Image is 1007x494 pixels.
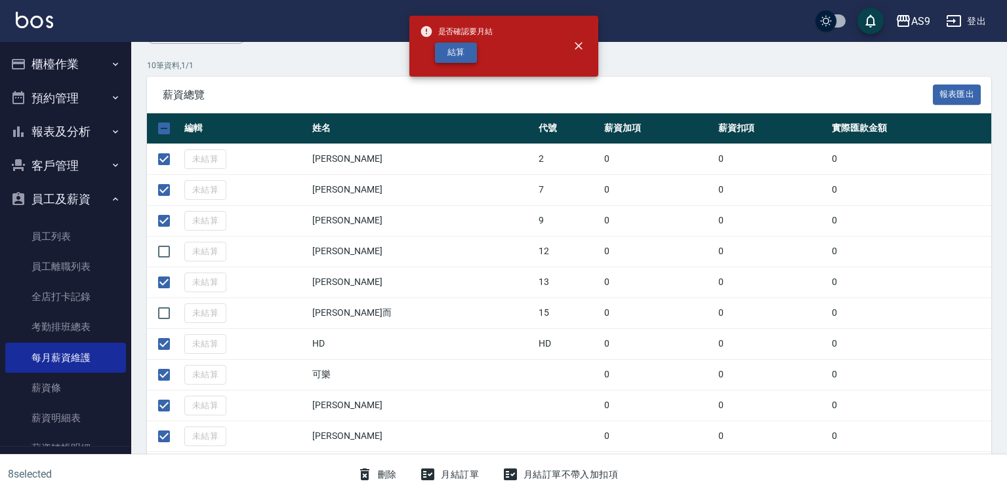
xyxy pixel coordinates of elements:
[601,174,715,205] td: 0
[5,47,126,81] button: 櫃檯作業
[420,25,493,38] span: 是否確認要月結
[715,359,829,390] td: 0
[8,466,339,482] h6: 8 selected
[933,88,981,100] a: 報表匯出
[564,31,593,60] button: close
[601,328,715,359] td: 0
[601,267,715,297] td: 0
[309,143,535,174] td: [PERSON_NAME]
[309,421,535,451] td: [PERSON_NAME]
[535,143,601,174] td: 2
[309,267,535,297] td: [PERSON_NAME]
[309,205,535,236] td: [PERSON_NAME]
[715,236,829,267] td: 0
[829,359,991,390] td: 0
[309,236,535,267] td: [PERSON_NAME]
[715,328,829,359] td: 0
[5,373,126,403] a: 薪資條
[601,297,715,328] td: 0
[147,60,991,71] p: 10 筆資料, 1 / 1
[715,113,829,144] th: 薪資扣項
[309,328,535,359] td: HD
[829,143,991,174] td: 0
[715,174,829,205] td: 0
[601,236,715,267] td: 0
[535,267,601,297] td: 13
[829,328,991,359] td: 0
[5,343,126,373] a: 每月薪資維護
[933,85,981,105] button: 報表匯出
[829,390,991,421] td: 0
[941,9,991,33] button: 登出
[535,297,601,328] td: 15
[535,328,601,359] td: HD
[829,113,991,144] th: 實際匯款金額
[5,312,126,342] a: 考勤排班總表
[181,113,309,144] th: 編輯
[16,12,53,28] img: Logo
[5,252,126,282] a: 員工離職列表
[715,267,829,297] td: 0
[309,359,535,390] td: 可樂
[890,8,935,35] button: AS9
[829,236,991,267] td: 0
[601,113,715,144] th: 薪資加項
[5,282,126,312] a: 全店打卡記錄
[5,403,126,433] a: 薪資明細表
[829,297,991,328] td: 0
[601,390,715,421] td: 0
[535,174,601,205] td: 7
[829,174,991,205] td: 0
[911,13,930,29] div: AS9
[309,297,535,328] td: [PERSON_NAME]而
[5,221,126,252] a: 員工列表
[5,115,126,149] button: 報表及分析
[535,113,601,144] th: 代號
[601,143,715,174] td: 0
[535,205,601,236] td: 9
[715,143,829,174] td: 0
[309,390,535,421] td: [PERSON_NAME]
[829,267,991,297] td: 0
[715,390,829,421] td: 0
[309,113,535,144] th: 姓名
[829,421,991,451] td: 0
[857,8,884,34] button: save
[601,205,715,236] td: 0
[5,182,126,216] button: 員工及薪資
[5,149,126,183] button: 客戶管理
[829,205,991,236] td: 0
[715,421,829,451] td: 0
[309,174,535,205] td: [PERSON_NAME]
[715,297,829,328] td: 0
[352,463,402,487] button: 刪除
[5,433,126,463] a: 薪資轉帳明細
[535,236,601,267] td: 12
[163,88,933,102] span: 薪資總覽
[715,205,829,236] td: 0
[5,81,126,115] button: 預約管理
[435,43,477,63] button: 結算
[601,359,715,390] td: 0
[601,421,715,451] td: 0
